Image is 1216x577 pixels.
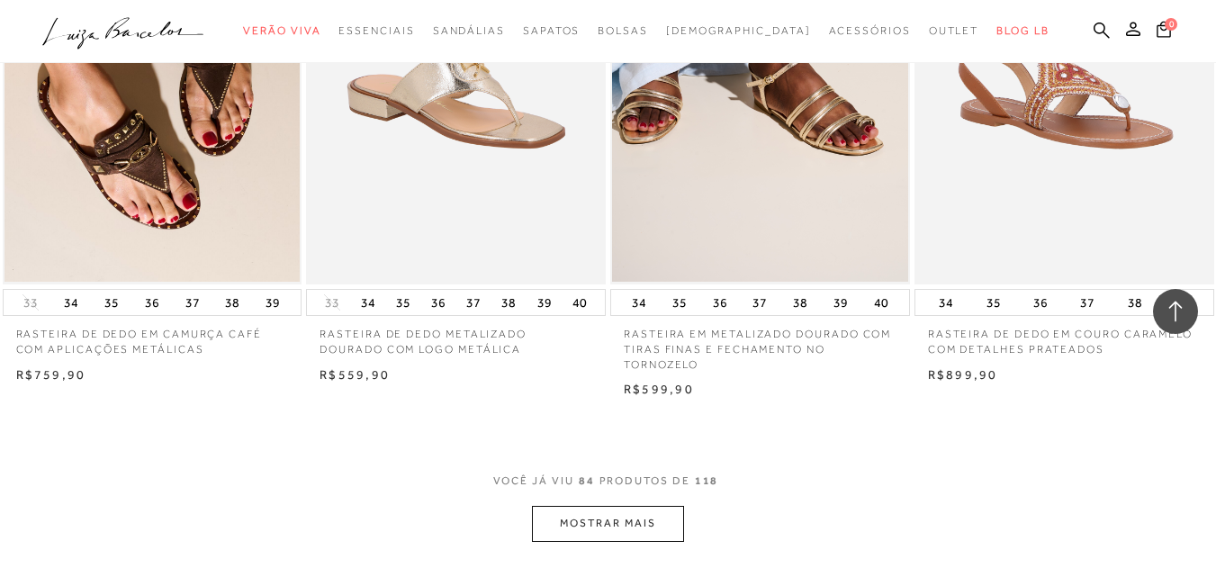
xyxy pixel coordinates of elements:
span: Verão Viva [243,24,320,37]
span: Essenciais [338,24,414,37]
button: 33 [320,294,345,311]
button: 35 [981,290,1006,315]
button: 33 [18,294,43,311]
span: 84 [579,473,595,507]
span: R$599,90 [624,382,694,396]
button: 0 [1151,20,1176,44]
a: RASTEIRA EM METALIZADO DOURADO COM TIRAS FINAS E FECHAMENTO NO TORNOZELO [610,316,910,372]
button: 35 [99,290,124,315]
button: 35 [667,290,692,315]
button: 36 [1028,290,1053,315]
button: 36 [707,290,733,315]
button: 39 [828,290,853,315]
span: PRODUTOS DE [599,473,690,489]
span: BLOG LB [996,24,1049,37]
a: RASTEIRA DE DEDO EM COURO CARAMELO COM DETALHES PRATEADOS [914,316,1214,357]
button: 36 [426,290,451,315]
span: Sapatos [523,24,580,37]
button: 40 [869,290,894,315]
a: noSubCategoriesText [243,14,320,48]
span: 118 [695,473,719,507]
button: 37 [180,290,205,315]
span: Outlet [929,24,979,37]
a: RASTEIRA DE DEDO EM CAMURÇA CAFÉ COM APLICAÇÕES METÁLICAS [3,316,302,357]
button: 37 [461,290,486,315]
button: 34 [933,290,959,315]
button: 36 [140,290,165,315]
button: 34 [626,290,652,315]
button: 38 [1122,290,1148,315]
a: noSubCategoriesText [829,14,911,48]
button: 39 [532,290,557,315]
span: Acessórios [829,24,911,37]
a: RASTEIRA DE DEDO METALIZADO DOURADO COM LOGO METÁLICA [306,316,606,357]
a: noSubCategoriesText [598,14,648,48]
span: Sandálias [433,24,505,37]
button: 38 [496,290,521,315]
a: BLOG LB [996,14,1049,48]
button: 34 [356,290,381,315]
a: noSubCategoriesText [666,14,811,48]
a: noSubCategoriesText [338,14,414,48]
a: noSubCategoriesText [433,14,505,48]
span: VOCê JÁ VIU [493,473,574,489]
span: [DEMOGRAPHIC_DATA] [666,24,811,37]
button: 38 [220,290,245,315]
span: R$559,90 [320,367,390,382]
button: 37 [747,290,772,315]
span: 0 [1165,18,1177,31]
a: noSubCategoriesText [523,14,580,48]
button: MOSTRAR MAIS [532,506,683,541]
button: 39 [260,290,285,315]
button: 34 [59,290,84,315]
span: Bolsas [598,24,648,37]
a: noSubCategoriesText [929,14,979,48]
button: 40 [567,290,592,315]
button: 37 [1075,290,1100,315]
span: R$759,90 [16,367,86,382]
button: 35 [391,290,416,315]
button: 38 [788,290,813,315]
span: R$899,90 [928,367,998,382]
